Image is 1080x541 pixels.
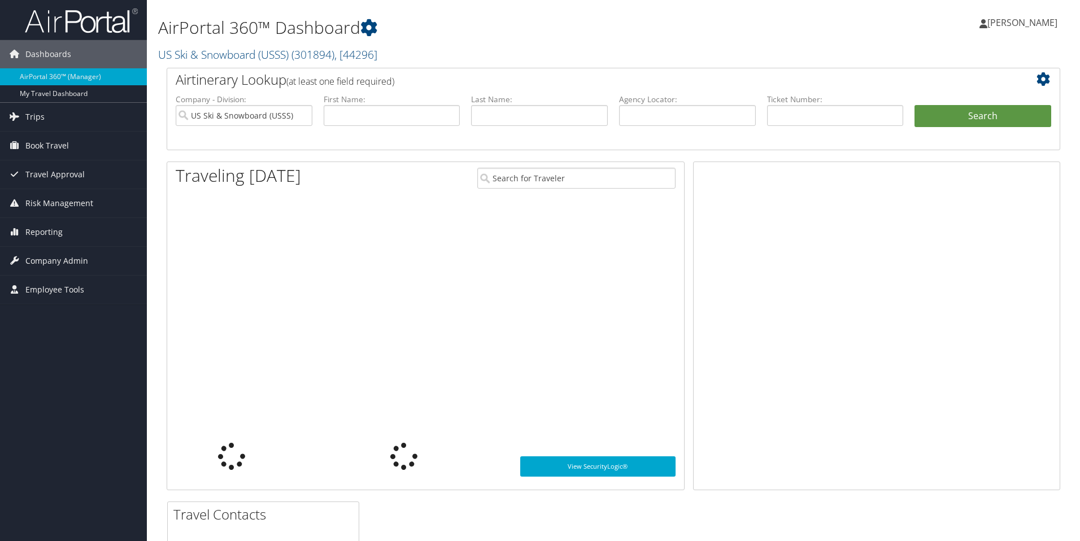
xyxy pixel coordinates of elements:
[25,7,138,34] img: airportal-logo.png
[619,94,756,105] label: Agency Locator:
[767,94,904,105] label: Ticket Number:
[987,16,1057,29] span: [PERSON_NAME]
[477,168,676,189] input: Search for Traveler
[25,276,84,304] span: Employee Tools
[25,103,45,131] span: Trips
[25,189,93,217] span: Risk Management
[979,6,1069,40] a: [PERSON_NAME]
[25,132,69,160] span: Book Travel
[173,505,359,524] h2: Travel Contacts
[291,47,334,62] span: ( 301894 )
[324,94,460,105] label: First Name:
[158,16,765,40] h1: AirPortal 360™ Dashboard
[25,40,71,68] span: Dashboards
[471,94,608,105] label: Last Name:
[25,160,85,189] span: Travel Approval
[334,47,377,62] span: , [ 44296 ]
[176,164,301,187] h1: Traveling [DATE]
[25,218,63,246] span: Reporting
[176,70,977,89] h2: Airtinerary Lookup
[286,75,394,88] span: (at least one field required)
[158,47,377,62] a: US Ski & Snowboard (USSS)
[25,247,88,275] span: Company Admin
[520,456,676,477] a: View SecurityLogic®
[914,105,1051,128] button: Search
[176,94,312,105] label: Company - Division:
